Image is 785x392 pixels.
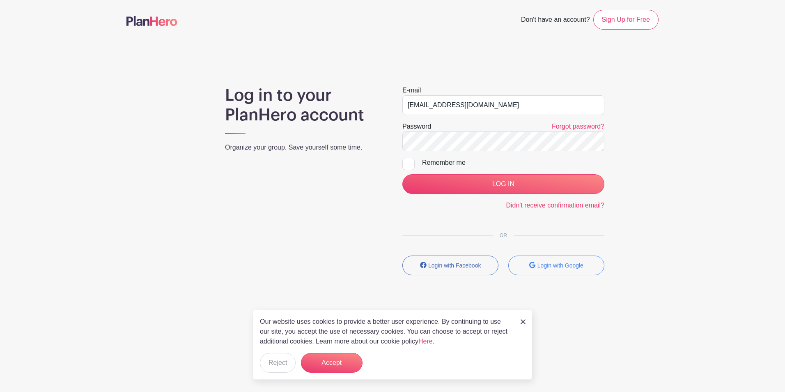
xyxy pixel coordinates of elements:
[552,123,604,130] a: Forgot password?
[402,122,431,131] label: Password
[260,317,512,346] p: Our website uses cookies to provide a better user experience. By continuing to use our site, you ...
[422,158,604,168] div: Remember me
[301,353,363,373] button: Accept
[521,319,526,324] img: close_button-5f87c8562297e5c2d7936805f587ecaba9071eb48480494691a3f1689db116b3.svg
[402,85,421,95] label: E-mail
[508,256,604,275] button: Login with Google
[126,16,177,26] img: logo-507f7623f17ff9eddc593b1ce0a138ce2505c220e1c5a4e2b4648c50719b7d32.svg
[402,256,498,275] button: Login with Facebook
[260,353,296,373] button: Reject
[593,10,659,30] a: Sign Up for Free
[225,143,383,152] p: Organize your group. Save yourself some time.
[402,174,604,194] input: LOG IN
[493,233,514,238] span: OR
[428,262,481,269] small: Login with Facebook
[537,262,583,269] small: Login with Google
[506,202,604,209] a: Didn't receive confirmation email?
[521,12,590,30] span: Don't have an account?
[402,95,604,115] input: e.g. julie@eventco.com
[418,338,433,345] a: Here
[225,85,383,125] h1: Log in to your PlanHero account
